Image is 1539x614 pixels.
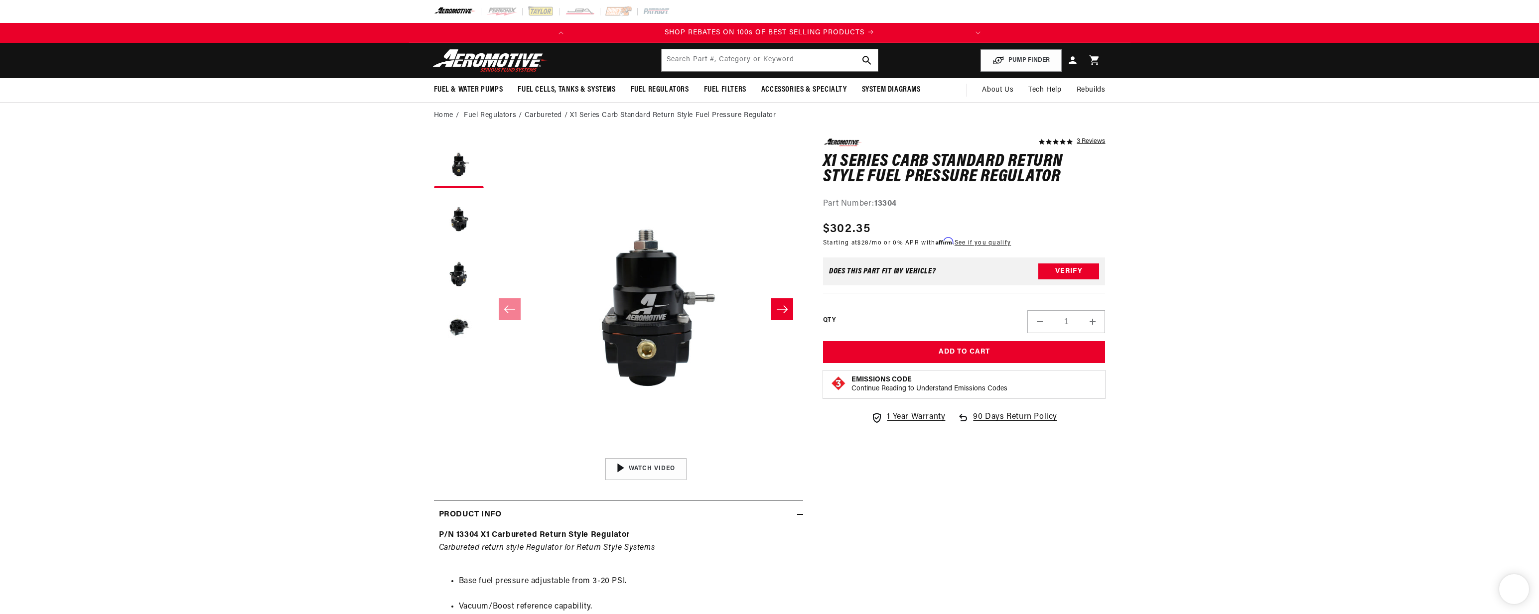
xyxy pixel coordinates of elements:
[975,78,1021,102] a: About Us
[439,544,655,552] em: Carbureted return style Regulator for Return Style Systems
[851,376,912,383] strong: Emissions Code
[662,49,878,71] input: Search by Part Number, Category or Keyword
[434,85,503,95] span: Fuel & Water Pumps
[434,138,803,480] media-gallery: Gallery Viewer
[697,78,754,102] summary: Fuel Filters
[430,49,555,72] img: Aeromotive
[851,384,1007,393] p: Continue Reading to Understand Emissions Codes
[955,240,1011,246] a: See if you qualify - Learn more about Affirm Financing (opens in modal)
[823,220,870,238] span: $302.35
[570,110,776,121] li: X1 Series Carb Standard Return Style Fuel Pressure Regulator
[434,138,484,188] button: Load image 1 in gallery view
[829,267,936,275] div: Does This part fit My vehicle?
[434,248,484,298] button: Load image 3 in gallery view
[704,85,746,95] span: Fuel Filters
[434,303,484,353] button: Load image 4 in gallery view
[571,27,968,38] div: Announcement
[409,23,1130,43] slideshow-component: Translation missing: en.sections.announcements.announcement_bar
[854,78,928,102] summary: System Diagrams
[571,27,968,38] a: SHOP REBATES ON 100s OF BEST SELLING PRODUCTS
[982,86,1013,94] span: About Us
[856,49,878,71] button: search button
[551,23,571,43] button: Translation missing: en.sections.announcements.previous_announcement
[631,85,689,95] span: Fuel Regulators
[754,78,854,102] summary: Accessories & Specialty
[1077,138,1105,145] a: 3 reviews
[434,193,484,243] button: Load image 2 in gallery view
[831,375,846,391] img: Emissions code
[434,500,803,529] summary: Product Info
[857,240,869,246] span: $28
[862,85,921,95] span: System Diagrams
[1077,85,1106,96] span: Rebuilds
[459,601,798,614] li: Vacuum/Boost reference capability.
[823,198,1106,211] div: Part Number:
[459,575,798,588] li: Base fuel pressure adjustable from 3-20 PSI.
[571,27,968,38] div: 1 of 2
[823,238,1011,247] p: Starting at /mo or 0% APR with .
[871,411,945,424] a: 1 Year Warranty
[874,200,897,208] strong: 13304
[957,411,1057,434] a: 90 Days Return Policy
[1038,263,1099,279] button: Verify
[887,411,945,424] span: 1 Year Warranty
[518,85,615,95] span: Fuel Cells, Tanks & Systems
[434,110,1106,121] nav: breadcrumbs
[510,78,623,102] summary: Fuel Cells, Tanks & Systems
[665,29,864,36] span: SHOP REBATES ON 100s OF BEST SELLING PRODUCTS
[823,316,836,325] label: QTY
[434,110,453,121] a: Home
[499,298,521,320] button: Slide left
[936,238,953,245] span: Affirm
[761,85,847,95] span: Accessories & Specialty
[525,110,570,121] li: Carbureted
[973,411,1057,434] span: 90 Days Return Policy
[1069,78,1113,102] summary: Rebuilds
[980,49,1062,72] button: PUMP FINDER
[426,78,511,102] summary: Fuel & Water Pumps
[464,110,525,121] li: Fuel Regulators
[968,23,988,43] button: Translation missing: en.sections.announcements.next_announcement
[439,508,502,521] h2: Product Info
[1021,78,1069,102] summary: Tech Help
[851,375,1007,393] button: Emissions CodeContinue Reading to Understand Emissions Codes
[439,531,630,539] strong: P/N 13304 X1 Carbureted Return Style Regulator
[771,298,793,320] button: Slide right
[823,154,1106,185] h1: X1 Series Carb Standard Return Style Fuel Pressure Regulator
[623,78,697,102] summary: Fuel Regulators
[1028,85,1061,96] span: Tech Help
[823,341,1106,364] button: Add to Cart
